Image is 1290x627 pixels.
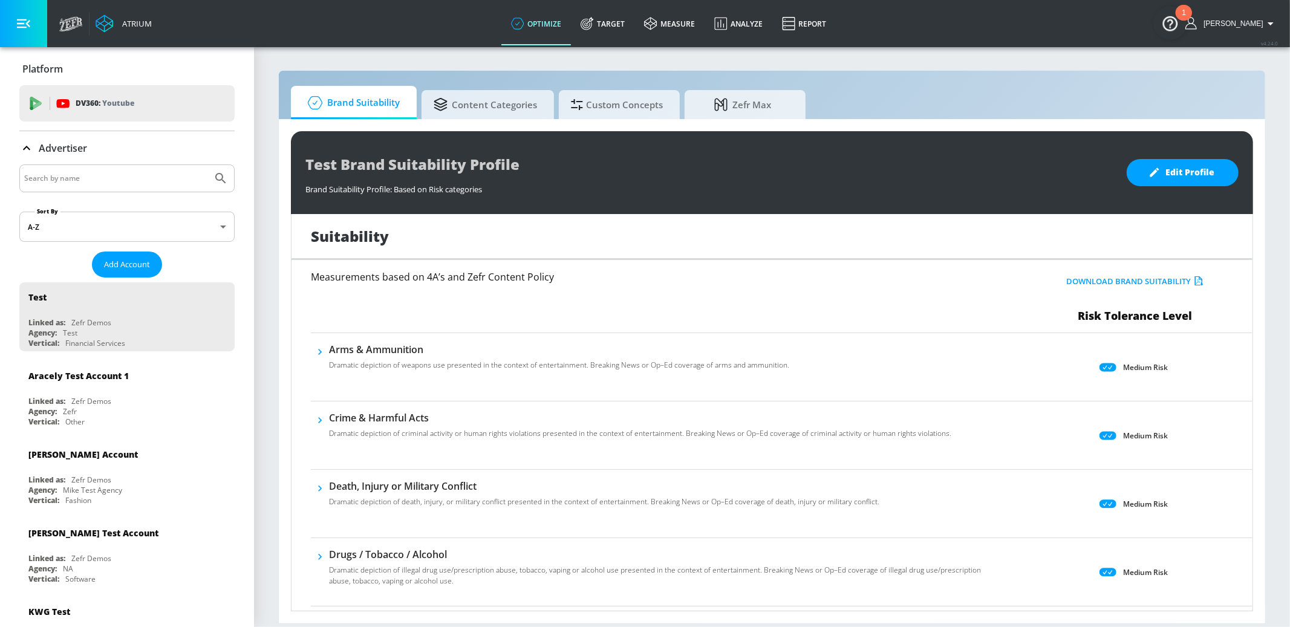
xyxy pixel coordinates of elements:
[65,417,85,427] div: Other
[28,574,59,584] div: Vertical:
[329,428,951,439] p: Dramatic depiction of criminal activity or human rights violations presented in the context of en...
[104,258,150,271] span: Add Account
[329,496,879,507] p: Dramatic depiction of death, injury, or military conflict presented in the context of entertainme...
[22,62,63,76] p: Platform
[19,212,235,242] div: A-Z
[1078,308,1192,323] span: Risk Tolerance Level
[19,518,235,587] div: [PERSON_NAME] Test AccountLinked as:Zefr DemosAgency:NAVertical:Software
[63,564,73,574] div: NA
[434,90,537,119] span: Content Categories
[71,396,111,406] div: Zefr Demos
[1261,40,1278,47] span: v 4.24.0
[71,317,111,328] div: Zefr Demos
[28,338,59,348] div: Vertical:
[19,52,235,86] div: Platform
[102,97,134,109] p: Youtube
[329,411,951,424] h6: Crime & Harmful Acts
[1127,159,1239,186] button: Edit Profile
[1123,361,1168,374] p: Medium Risk
[329,343,789,356] h6: Arms & Ammunition
[697,90,789,119] span: Zefr Max
[28,396,65,406] div: Linked as:
[329,479,879,515] div: Death, Injury or Military ConflictDramatic depiction of death, injury, or military conflict prese...
[71,553,111,564] div: Zefr Demos
[329,360,789,371] p: Dramatic depiction of weapons use presented in the context of entertainment. Breaking News or Op–...
[1123,429,1168,442] p: Medium Risk
[71,475,111,485] div: Zefr Demos
[1182,13,1186,28] div: 1
[28,485,57,495] div: Agency:
[63,328,77,338] div: Test
[65,574,96,584] div: Software
[1063,272,1207,291] button: Download Brand Suitability
[329,548,999,561] h6: Drugs / Tobacco / Alcohol
[28,564,57,574] div: Agency:
[28,449,138,460] div: [PERSON_NAME] Account
[303,88,400,117] span: Brand Suitability
[28,527,158,539] div: [PERSON_NAME] Test Account
[329,548,999,594] div: Drugs / Tobacco / AlcoholDramatic depiction of illegal drug use/prescription abuse, tobacco, vapi...
[571,2,634,45] a: Target
[1185,16,1278,31] button: [PERSON_NAME]
[19,440,235,508] div: [PERSON_NAME] AccountLinked as:Zefr DemosAgency:Mike Test AgencyVertical:Fashion
[28,406,57,417] div: Agency:
[19,361,235,430] div: Aracely Test Account 1Linked as:Zefr DemosAgency:ZefrVertical:Other
[1123,566,1168,579] p: Medium Risk
[501,2,571,45] a: optimize
[28,495,59,505] div: Vertical:
[24,171,207,186] input: Search by name
[96,15,152,33] a: Atrium
[1199,19,1263,28] span: login as: casey.cohen@zefr.com
[92,252,162,278] button: Add Account
[329,411,951,446] div: Crime & Harmful ActsDramatic depiction of criminal activity or human rights violations presented ...
[28,417,59,427] div: Vertical:
[63,485,122,495] div: Mike Test Agency
[65,495,91,505] div: Fashion
[63,406,77,417] div: Zefr
[19,131,235,165] div: Advertiser
[329,565,999,586] p: Dramatic depiction of illegal drug use/prescription abuse, tobacco, vaping or alcohol use present...
[1151,165,1214,180] span: Edit Profile
[311,272,939,282] h6: Measurements based on 4A’s and Zefr Content Policy
[39,141,87,155] p: Advertiser
[705,2,772,45] a: Analyze
[28,291,47,303] div: Test
[772,2,836,45] a: Report
[1153,6,1187,40] button: Open Resource Center, 1 new notification
[634,2,705,45] a: measure
[28,606,70,617] div: KWG Test
[19,282,235,351] div: TestLinked as:Zefr DemosAgency:TestVertical:Financial Services
[571,90,663,119] span: Custom Concepts
[19,85,235,122] div: DV360: Youtube
[34,207,60,215] label: Sort By
[329,343,789,378] div: Arms & AmmunitionDramatic depiction of weapons use presented in the context of entertainment. Bre...
[76,97,134,110] p: DV360:
[28,553,65,564] div: Linked as:
[305,178,1115,195] div: Brand Suitability Profile: Based on Risk categories
[28,475,65,485] div: Linked as:
[329,479,879,493] h6: Death, Injury or Military Conflict
[28,317,65,328] div: Linked as:
[1123,498,1168,510] p: Medium Risk
[28,328,57,338] div: Agency:
[28,370,129,382] div: Aracely Test Account 1
[311,226,389,246] h1: Suitability
[65,338,125,348] div: Financial Services
[117,18,152,29] div: Atrium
